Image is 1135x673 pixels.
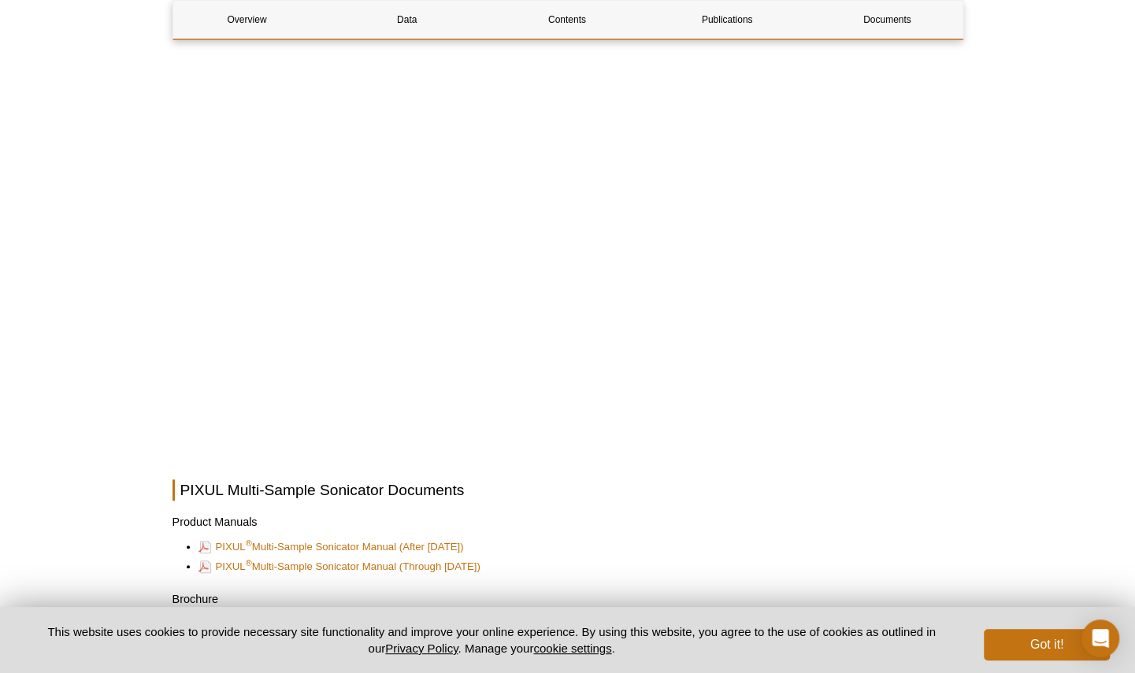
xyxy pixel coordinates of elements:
[493,1,641,39] a: Contents
[1081,619,1119,657] div: Open Intercom Messenger
[172,590,963,608] h3: Brochure
[172,479,963,501] h2: PIXUL Multi-Sample Sonicator Documents
[385,642,458,655] a: Privacy Policy
[172,512,963,531] h3: Product Manuals
[653,1,801,39] a: Publications
[25,623,958,656] p: This website uses cookies to provide necessary site functionality and improve your online experie...
[984,629,1110,660] button: Got it!
[198,557,480,576] a: PIXUL®Multi-Sample Sonicator Manual (Through [DATE])
[533,642,611,655] button: cookie settings
[813,1,961,39] a: Documents
[246,557,252,567] sup: ®
[333,1,481,39] a: Data
[173,1,321,39] a: Overview
[198,538,464,557] a: PIXUL®Multi-Sample Sonicator Manual (After [DATE])
[246,538,252,547] sup: ®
